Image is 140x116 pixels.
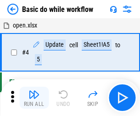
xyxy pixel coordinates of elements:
button: Skip [78,87,107,109]
img: Support [110,6,117,13]
img: Skip [87,89,98,100]
span: open.xlsx [13,22,37,29]
span: # 4 [22,49,29,56]
div: Update [44,39,66,50]
button: Run All [19,87,49,109]
div: Skip [87,101,99,107]
div: Run All [24,101,45,107]
div: to [115,42,120,49]
img: Run All [28,89,39,100]
div: cell [69,42,78,49]
div: 5 [35,54,42,65]
img: Back [7,4,18,15]
img: Main button [115,90,129,105]
div: Sheet1!A5 [82,39,112,50]
div: Basic do while workflow [22,5,93,14]
img: Settings menu [122,4,133,15]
